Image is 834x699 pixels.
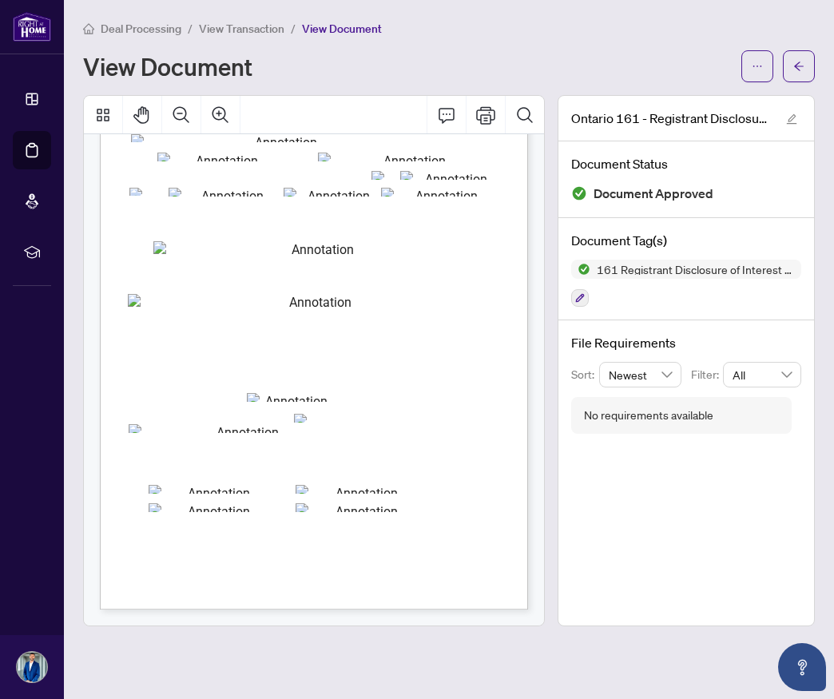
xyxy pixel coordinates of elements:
span: 161 Registrant Disclosure of Interest - Disposition ofProperty [590,264,801,275]
h4: File Requirements [571,333,801,352]
span: edit [786,113,797,125]
img: Profile Icon [17,652,47,682]
img: Status Icon [571,260,590,279]
span: All [733,363,792,387]
span: ellipsis [752,61,763,72]
span: home [83,23,94,34]
span: View Document [302,22,382,36]
span: Deal Processing [101,22,181,36]
span: Document Approved [594,183,713,205]
p: Filter: [691,366,723,383]
p: Sort: [571,366,599,383]
button: Open asap [778,643,826,691]
img: logo [13,12,51,42]
h4: Document Status [571,154,801,173]
h1: View Document [83,54,252,79]
span: arrow-left [793,61,804,72]
span: Ontario 161 - Registrant Disclosure of Interest Disposition of Property 2 1 EXECUTED EXECUTED.pdf [571,109,771,128]
div: No requirements available [584,407,713,424]
li: / [291,19,296,38]
h4: Document Tag(s) [571,231,801,250]
li: / [188,19,193,38]
span: Newest [609,363,673,387]
span: View Transaction [199,22,284,36]
img: Document Status [571,185,587,201]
